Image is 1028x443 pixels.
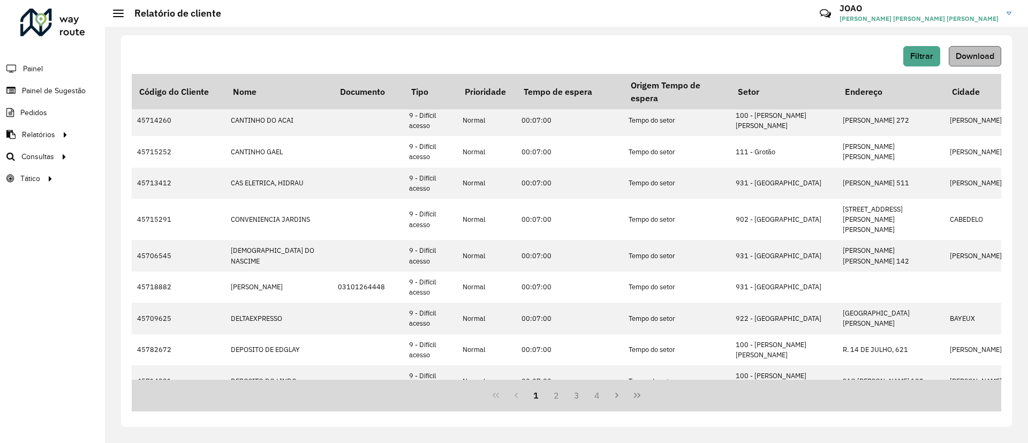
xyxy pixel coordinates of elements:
[516,240,623,271] td: 00:07:00
[132,105,225,136] td: 45714260
[730,105,837,136] td: 100 - [PERSON_NAME] [PERSON_NAME]
[840,3,999,13] h3: JOAO
[546,385,566,406] button: 2
[516,365,623,396] td: 00:07:00
[837,365,944,396] td: SAO [PERSON_NAME] 132
[623,74,730,109] th: Origem Tempo de espera
[526,385,547,406] button: 1
[132,136,225,167] td: 45715252
[607,385,627,406] button: Next Page
[404,136,457,167] td: 9 - Difícil acesso
[730,272,837,303] td: 931 - [GEOGRAPHIC_DATA]
[332,74,404,109] th: Documento
[404,105,457,136] td: 9 - Difícil acesso
[516,105,623,136] td: 00:07:00
[730,365,837,396] td: 100 - [PERSON_NAME] [PERSON_NAME]
[516,168,623,199] td: 00:07:00
[22,85,86,96] span: Painel de Sugestão
[225,334,332,365] td: DEPOSITO DE EDGLAY
[225,240,332,271] td: [DEMOGRAPHIC_DATA] DO NASCIME
[730,74,837,109] th: Setor
[623,334,730,365] td: Tempo do setor
[516,303,623,334] td: 00:07:00
[903,46,940,66] button: Filtrar
[225,105,332,136] td: CANTINHO DO ACAI
[837,168,944,199] td: [PERSON_NAME] 511
[20,107,47,118] span: Pedidos
[457,105,516,136] td: Normal
[225,136,332,167] td: CANTINHO GAEL
[404,334,457,365] td: 9 - Difícil acesso
[623,199,730,241] td: Tempo do setor
[404,240,457,271] td: 9 - Difícil acesso
[623,168,730,199] td: Tempo do setor
[225,74,332,109] th: Nome
[627,385,647,406] button: Last Page
[516,272,623,303] td: 00:07:00
[132,74,225,109] th: Código do Cliente
[623,272,730,303] td: Tempo do setor
[225,303,332,334] td: DELTAEXPRESSO
[814,2,837,25] a: Contato Rápido
[457,365,516,396] td: Normal
[837,303,944,334] td: [GEOGRAPHIC_DATA][PERSON_NAME]
[516,136,623,167] td: 00:07:00
[730,334,837,365] td: 100 - [PERSON_NAME] [PERSON_NAME]
[332,272,404,303] td: 03101264448
[837,105,944,136] td: [PERSON_NAME] 272
[837,240,944,271] td: [PERSON_NAME] [PERSON_NAME] 142
[623,303,730,334] td: Tempo do setor
[23,63,43,74] span: Painel
[404,272,457,303] td: 9 - Difícil acesso
[566,385,587,406] button: 3
[457,303,516,334] td: Normal
[730,136,837,167] td: 111 - Grotão
[516,74,623,109] th: Tempo de espera
[730,303,837,334] td: 922 - [GEOGRAPHIC_DATA]
[457,199,516,241] td: Normal
[623,105,730,136] td: Tempo do setor
[132,365,225,396] td: 45714381
[730,168,837,199] td: 931 - [GEOGRAPHIC_DATA]
[837,136,944,167] td: [PERSON_NAME] [PERSON_NAME]
[404,365,457,396] td: 9 - Difícil acesso
[910,51,933,61] span: Filtrar
[837,74,944,109] th: Endereço
[837,199,944,241] td: [STREET_ADDRESS][PERSON_NAME][PERSON_NAME]
[404,303,457,334] td: 9 - Difícil acesso
[457,272,516,303] td: Normal
[730,240,837,271] td: 931 - [GEOGRAPHIC_DATA]
[587,385,607,406] button: 4
[457,136,516,167] td: Normal
[730,199,837,241] td: 902 - [GEOGRAPHIC_DATA]
[949,46,1001,66] button: Download
[457,240,516,271] td: Normal
[225,168,332,199] td: CAS ELETRICA, HIDRAU
[623,136,730,167] td: Tempo do setor
[457,74,516,109] th: Prioridade
[225,365,332,396] td: DEPOSITO DO LINDO
[837,334,944,365] td: R. 14 DE JULHO, 621
[132,334,225,365] td: 45782672
[404,74,457,109] th: Tipo
[22,129,55,140] span: Relatórios
[457,334,516,365] td: Normal
[20,173,40,184] span: Tático
[225,272,332,303] td: [PERSON_NAME]
[132,303,225,334] td: 45709625
[21,151,54,162] span: Consultas
[132,199,225,241] td: 45715291
[404,168,457,199] td: 9 - Difícil acesso
[516,334,623,365] td: 00:07:00
[124,7,221,19] h2: Relatório de cliente
[516,199,623,241] td: 00:07:00
[623,365,730,396] td: Tempo do setor
[132,240,225,271] td: 45706545
[623,240,730,271] td: Tempo do setor
[956,51,994,61] span: Download
[404,199,457,241] td: 9 - Difícil acesso
[840,14,999,24] span: [PERSON_NAME] [PERSON_NAME] [PERSON_NAME]
[225,199,332,241] td: CONVENIENCIA JARDINS
[457,168,516,199] td: Normal
[132,168,225,199] td: 45713412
